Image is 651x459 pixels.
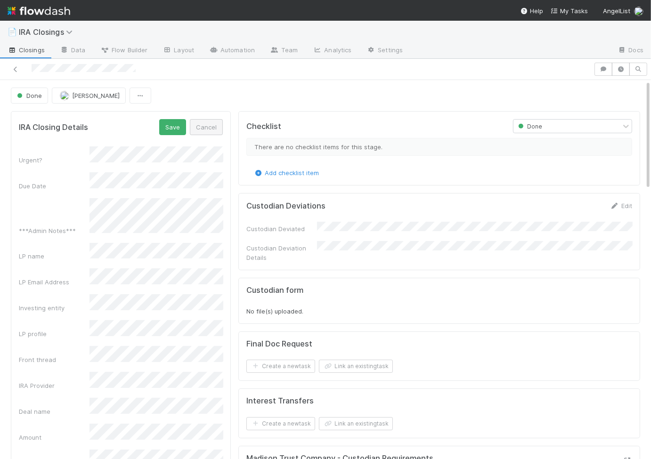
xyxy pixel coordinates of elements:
div: Custodian Deviated [246,224,317,234]
div: Front thread [19,355,90,364]
div: Amount [19,433,90,442]
div: LP Email Address [19,277,90,287]
div: Deal name [19,407,90,416]
button: Create a newtask [246,360,315,373]
button: Link an existingtask [319,417,393,430]
span: IRA Closings [19,27,77,37]
a: My Tasks [551,6,588,16]
span: [PERSON_NAME] [72,92,120,99]
h5: Custodian Deviations [246,201,325,211]
a: Settings [359,43,410,58]
span: 📄 [8,28,17,36]
button: Cancel [190,119,223,135]
div: IRA Provider [19,381,90,390]
div: Custodian Deviation Details [246,243,317,262]
span: AngelList [603,7,630,15]
a: Docs [610,43,651,58]
img: avatar_aa70801e-8de5-4477-ab9d-eb7c67de69c1.png [634,7,643,16]
div: LP name [19,251,90,261]
button: [PERSON_NAME] [52,88,126,104]
span: My Tasks [551,7,588,15]
button: Done [11,88,48,104]
div: Due Date [19,181,90,191]
img: logo-inverted-e16ddd16eac7371096b0.svg [8,3,70,19]
span: Done [15,92,42,99]
a: Edit [610,202,632,209]
h5: IRA Closing Details [19,123,88,132]
a: Automation [202,43,262,58]
h5: Custodian form [246,286,303,295]
div: There are no checklist items for this stage. [246,138,632,156]
span: Flow Builder [100,45,147,55]
div: Investing entity [19,303,90,313]
a: Data [52,43,93,58]
img: avatar_aa70801e-8de5-4477-ab9d-eb7c67de69c1.png [60,91,69,100]
div: Help [521,6,543,16]
button: Save [159,119,186,135]
span: Done [516,123,542,130]
a: Layout [155,43,202,58]
div: Urgent? [19,155,90,165]
a: Flow Builder [93,43,155,58]
button: Link an existingtask [319,360,393,373]
h5: Checklist [246,122,281,131]
h5: Interest Transfers [246,396,314,406]
a: Add checklist item [253,169,319,177]
a: Team [262,43,305,58]
h5: Final Doc Request [246,339,312,349]
a: Analytics [305,43,359,58]
button: Create a newtask [246,417,315,430]
div: No file(s) uploaded. [246,286,632,316]
span: Closings [8,45,45,55]
div: LP profile [19,329,90,338]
